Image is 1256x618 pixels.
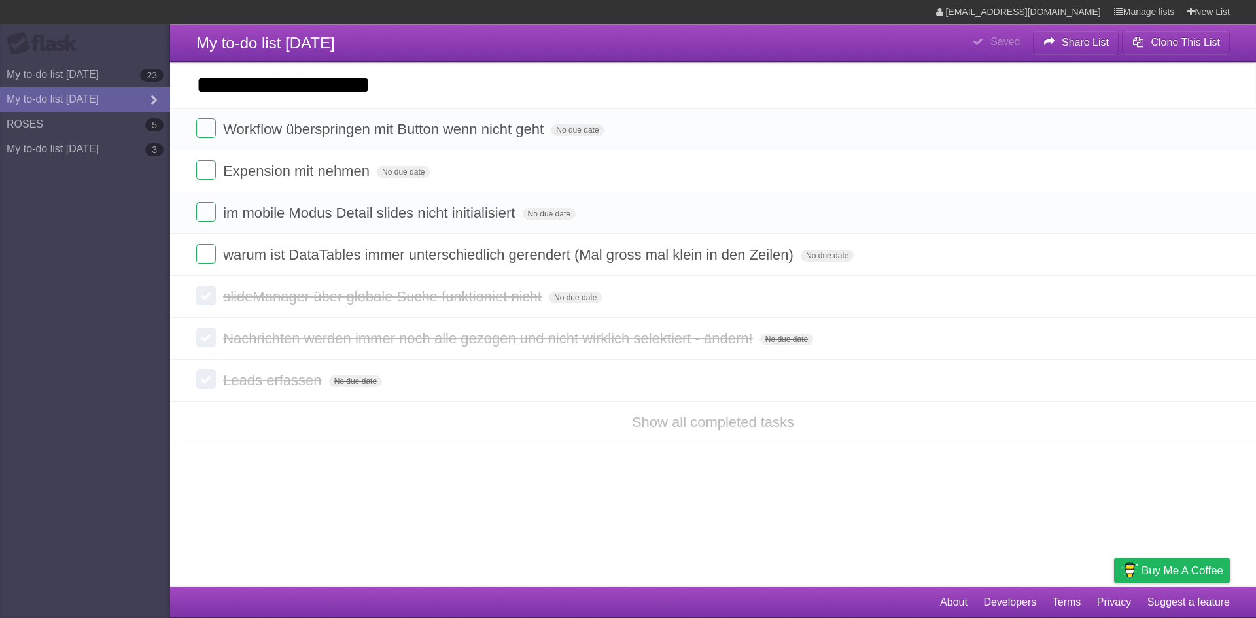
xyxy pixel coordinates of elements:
[1114,558,1230,583] a: Buy me a coffee
[223,330,756,347] span: Nachrichten werden immer noch alle gezogen und nicht wirklich selektiert - ändern!
[801,250,854,262] span: No due date
[7,32,85,56] div: Flask
[1122,31,1230,54] button: Clone This List
[1142,559,1223,582] span: Buy me a coffee
[196,118,216,138] label: Done
[632,414,794,430] a: Show all completed tasks
[329,375,382,387] span: No due date
[196,244,216,264] label: Done
[1033,31,1119,54] button: Share List
[523,208,576,220] span: No due date
[551,124,604,136] span: No due date
[377,166,430,178] span: No due date
[1097,590,1131,615] a: Privacy
[1151,37,1220,48] b: Clone This List
[196,34,335,52] span: My to-do list [DATE]
[223,372,324,388] span: Leads erfassen
[1147,590,1230,615] a: Suggest a feature
[196,202,216,222] label: Done
[1121,559,1138,581] img: Buy me a coffee
[223,121,547,137] span: Workflow überspringen mit Button wenn nicht geht
[983,590,1036,615] a: Developers
[145,143,164,156] b: 3
[223,247,797,263] span: warum ist DataTables immer unterschiedlich gerendert (Mal gross mal klein in den Zeilen)
[940,590,968,615] a: About
[196,160,216,180] label: Done
[196,369,216,389] label: Done
[196,328,216,347] label: Done
[140,69,164,82] b: 23
[196,286,216,305] label: Done
[145,118,164,131] b: 5
[1053,590,1081,615] a: Terms
[990,36,1020,47] b: Saved
[223,288,545,305] span: slideManager über globale Suche funktioniet nicht
[549,292,602,303] span: No due date
[223,205,518,221] span: im mobile Modus Detail slides nicht initialisiert
[760,334,813,345] span: No due date
[1062,37,1109,48] b: Share List
[223,163,373,179] span: Expension mit nehmen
